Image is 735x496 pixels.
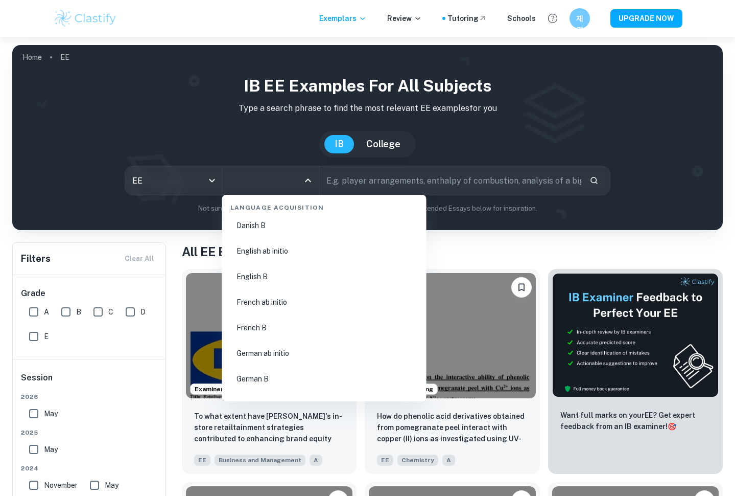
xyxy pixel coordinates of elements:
p: Exemplars [319,13,367,24]
li: Danish B [226,214,422,237]
span: A [310,455,322,466]
h1: IB EE examples for all subjects [20,74,715,98]
img: Thumbnail [552,273,719,397]
span: Business and Management [215,455,305,466]
a: Examiner MarkingBookmarkHow do phenolic acid derivatives obtained from pomegranate peel interact ... [365,269,539,474]
span: 2026 [21,392,158,401]
span: D [140,306,146,318]
a: Examiner MarkingBookmarkTo what extent have IKEA's in-store retailtainment strategies contributed... [182,269,357,474]
h6: Session [21,372,158,392]
h1: All EE Examples [182,242,723,261]
span: May [44,444,58,455]
input: E.g. player arrangements, enthalpy of combustion, analysis of a big city... [319,166,582,195]
button: 재경 [570,8,590,29]
li: Hindi B [226,393,422,416]
span: EE [377,455,393,466]
h6: 재경 [574,13,585,24]
span: A [44,306,49,318]
span: November [44,480,78,491]
span: 2025 [21,428,158,437]
a: ThumbnailWant full marks on yourEE? Get expert feedback from an IB examiner! [548,269,723,474]
span: Examiner Marking [191,385,254,394]
span: E [44,331,49,342]
a: Schools [507,13,536,24]
span: C [108,306,113,318]
p: Not sure what to search for? You can always look through our example Extended Essays below for in... [20,204,715,214]
span: A [442,455,455,466]
li: English B [226,265,422,288]
span: May [44,408,58,419]
button: UPGRADE NOW [610,9,682,28]
a: Tutoring [447,13,487,24]
p: How do phenolic acid derivatives obtained from pomegranate peel interact with copper (II) ions as... [377,411,527,445]
div: EE [125,166,222,195]
li: German ab initio [226,342,422,365]
p: Review [387,13,422,24]
img: Chemistry EE example thumbnail: How do phenolic acid derivatives obtaine [369,273,535,398]
span: EE [194,455,210,466]
span: Chemistry [397,455,438,466]
button: College [356,135,411,153]
p: To what extent have IKEA's in-store retailtainment strategies contributed to enhancing brand equi... [194,411,344,445]
h6: Filters [21,252,51,266]
button: Search [585,172,603,189]
img: Business and Management EE example thumbnail: To what extent have IKEA's in-store reta [186,273,352,398]
button: IB [324,135,354,153]
span: May [105,480,118,491]
button: Help and Feedback [544,10,561,27]
p: EE [60,52,69,63]
li: English ab initio [226,239,422,263]
p: Want full marks on your EE ? Get expert feedback from an IB examiner! [560,410,710,432]
span: 2024 [21,464,158,473]
a: Home [22,50,42,64]
span: 🎯 [668,422,676,431]
div: Language Acquisition [226,195,422,216]
img: profile cover [12,45,723,230]
h6: Grade [21,287,158,300]
span: B [76,306,81,318]
button: Bookmark [511,277,532,298]
img: Clastify logo [53,8,118,29]
p: Type a search phrase to find the most relevant EE examples for you [20,102,715,115]
li: French B [226,316,422,340]
button: Close [301,173,315,188]
li: German B [226,367,422,391]
li: French ab initio [226,290,422,314]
